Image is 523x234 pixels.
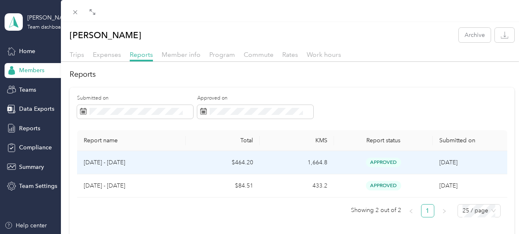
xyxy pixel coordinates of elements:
[70,51,84,58] span: Trips
[93,51,121,58] span: Expenses
[442,209,447,214] span: right
[197,95,313,102] label: Approved on
[244,51,274,58] span: Commute
[260,174,334,197] td: 433.2
[209,51,235,58] span: Program
[70,28,141,42] p: [PERSON_NAME]
[70,69,514,80] h2: Reports
[458,204,501,217] div: Page Size
[438,204,451,217] li: Next Page
[341,137,426,144] span: Report status
[404,204,418,217] button: left
[351,204,401,217] span: Showing 2 out of 2
[459,28,491,42] button: Archive
[162,51,201,58] span: Member info
[404,204,418,217] li: Previous Page
[438,204,451,217] button: right
[260,151,334,174] td: 1,664.8
[462,205,496,217] span: 25 / page
[439,182,458,189] span: [DATE]
[421,204,434,217] li: 1
[130,51,153,58] span: Reports
[84,158,179,167] p: [DATE] - [DATE]
[186,151,260,174] td: $464.20
[477,188,523,234] iframe: Everlance-gr Chat Button Frame
[186,174,260,197] td: $84.51
[84,181,179,190] p: [DATE] - [DATE]
[266,137,327,144] div: KMS
[307,51,341,58] span: Work hours
[433,130,507,151] th: Submitted on
[366,181,401,190] span: approved
[282,51,298,58] span: Rates
[366,158,401,167] span: approved
[192,137,253,144] div: Total
[439,159,458,166] span: [DATE]
[409,209,414,214] span: left
[77,130,186,151] th: Report name
[77,95,193,102] label: Submitted on
[421,205,434,217] a: 1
